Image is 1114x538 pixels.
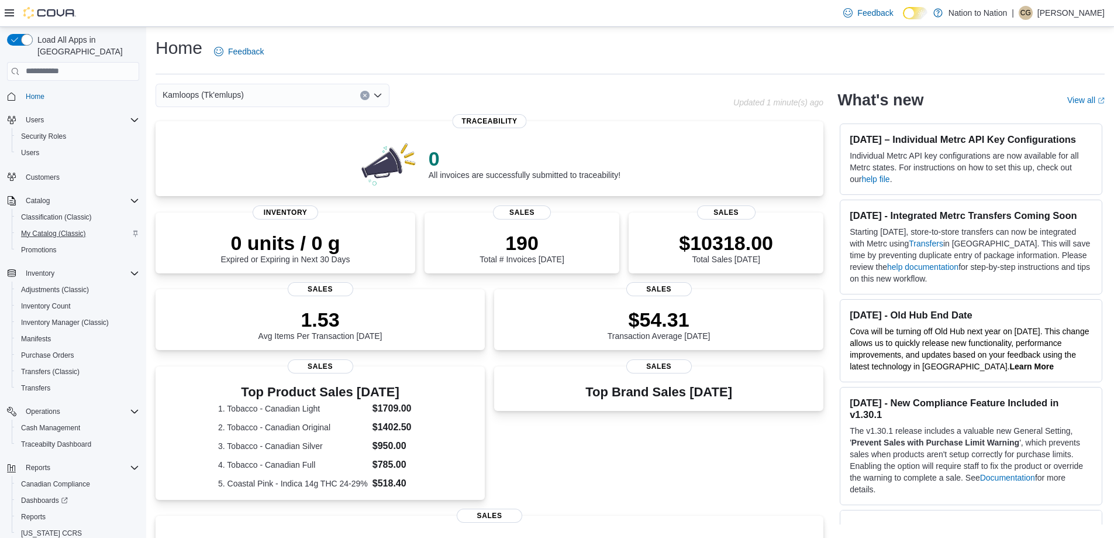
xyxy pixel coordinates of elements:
span: Transfers (Classic) [21,367,80,376]
div: All invoices are successfully submitted to traceability! [429,147,620,180]
h3: [DATE] - New Compliance Feature Included in v1.30.1 [850,397,1092,420]
h2: What's new [837,91,923,109]
span: Feedback [857,7,893,19]
a: Users [16,146,44,160]
span: Home [26,92,44,101]
svg: External link [1098,97,1105,104]
span: Inventory Count [16,299,139,313]
span: Classification (Classic) [16,210,139,224]
span: Users [21,113,139,127]
button: My Catalog (Classic) [12,225,144,242]
button: Traceabilty Dashboard [12,436,144,453]
span: Inventory Manager (Classic) [16,316,139,330]
div: Expired or Expiring in Next 30 Days [221,231,350,264]
button: Users [21,113,49,127]
div: Total Sales [DATE] [679,231,773,264]
h3: [DATE] - Old Hub End Date [850,309,1092,321]
span: Customers [21,169,139,184]
p: 0 [429,147,620,170]
div: Avg Items Per Transaction [DATE] [258,308,382,341]
h3: Top Product Sales [DATE] [218,385,422,399]
span: Catalog [26,196,50,205]
button: Reports [21,461,55,475]
p: $54.31 [608,308,711,331]
a: Customers [21,170,64,184]
p: Nation to Nation [949,6,1007,20]
a: Reports [16,510,50,524]
span: My Catalog (Classic) [21,229,86,238]
dd: $785.00 [373,458,422,472]
a: Dashboards [12,492,144,509]
a: Transfers (Classic) [16,365,84,379]
span: Inventory [26,269,54,278]
a: Inventory Manager (Classic) [16,316,113,330]
span: Inventory [253,205,318,220]
input: Dark Mode [903,7,927,19]
span: My Catalog (Classic) [16,227,139,241]
p: 190 [480,231,564,255]
a: Security Roles [16,129,71,143]
span: Inventory Count [21,301,71,311]
span: Customers [26,173,60,182]
a: Promotions [16,243,61,257]
span: Purchase Orders [21,351,74,360]
button: Inventory [2,265,144,282]
span: Home [21,89,139,104]
a: Learn More [1010,362,1054,371]
span: Canadian Compliance [21,479,90,489]
a: Manifests [16,332,56,346]
span: Manifests [21,334,51,344]
span: [US_STATE] CCRS [21,529,82,538]
span: Cash Management [16,421,139,435]
p: Updated 1 minute(s) ago [733,98,823,107]
button: Reports [2,460,144,476]
img: 0 [358,140,419,187]
a: Feedback [839,1,898,25]
span: Dark Mode [903,19,903,20]
strong: Prevent Sales with Purchase Limit Warning [851,438,1019,447]
a: help documentation [887,262,958,272]
a: help file [861,174,889,184]
button: Clear input [360,91,370,100]
span: Adjustments (Classic) [21,285,89,294]
button: Inventory Manager (Classic) [12,314,144,331]
span: Reports [21,461,139,475]
button: Catalog [21,194,54,208]
dd: $1402.50 [373,420,422,434]
span: Sales [697,205,756,220]
span: Inventory Manager (Classic) [21,318,109,327]
span: Sales [288,359,353,373]
a: Canadian Compliance [16,477,95,491]
h3: Top Brand Sales [DATE] [585,385,732,399]
dt: 5. Coastal Pink - Indica 14g THC 24-29% [218,478,368,489]
p: 1.53 [258,308,382,331]
p: Individual Metrc API key configurations are now available for all Metrc states. For instructions ... [850,150,1092,185]
p: [PERSON_NAME] [1037,6,1105,20]
button: Catalog [2,193,144,209]
button: Security Roles [12,128,144,145]
a: Purchase Orders [16,348,79,362]
a: Transfers [16,381,55,395]
a: Documentation [980,473,1035,482]
span: Traceabilty Dashboard [21,440,91,449]
div: Cam Gottfriedson [1019,6,1033,20]
button: Transfers (Classic) [12,364,144,380]
h3: [DATE] – Individual Metrc API Key Configurations [850,133,1092,145]
span: Inventory [21,266,139,280]
span: Transfers (Classic) [16,365,139,379]
img: Cova [23,7,76,19]
button: Manifests [12,331,144,347]
span: Security Roles [16,129,139,143]
span: Operations [26,407,60,416]
span: Promotions [16,243,139,257]
button: Home [2,88,144,105]
button: Inventory Count [12,298,144,314]
p: 0 units / 0 g [221,231,350,255]
button: Open list of options [373,91,382,100]
p: | [1012,6,1014,20]
span: Feedback [228,46,264,57]
button: Users [12,145,144,161]
span: Users [16,146,139,160]
span: Traceability [453,114,527,128]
